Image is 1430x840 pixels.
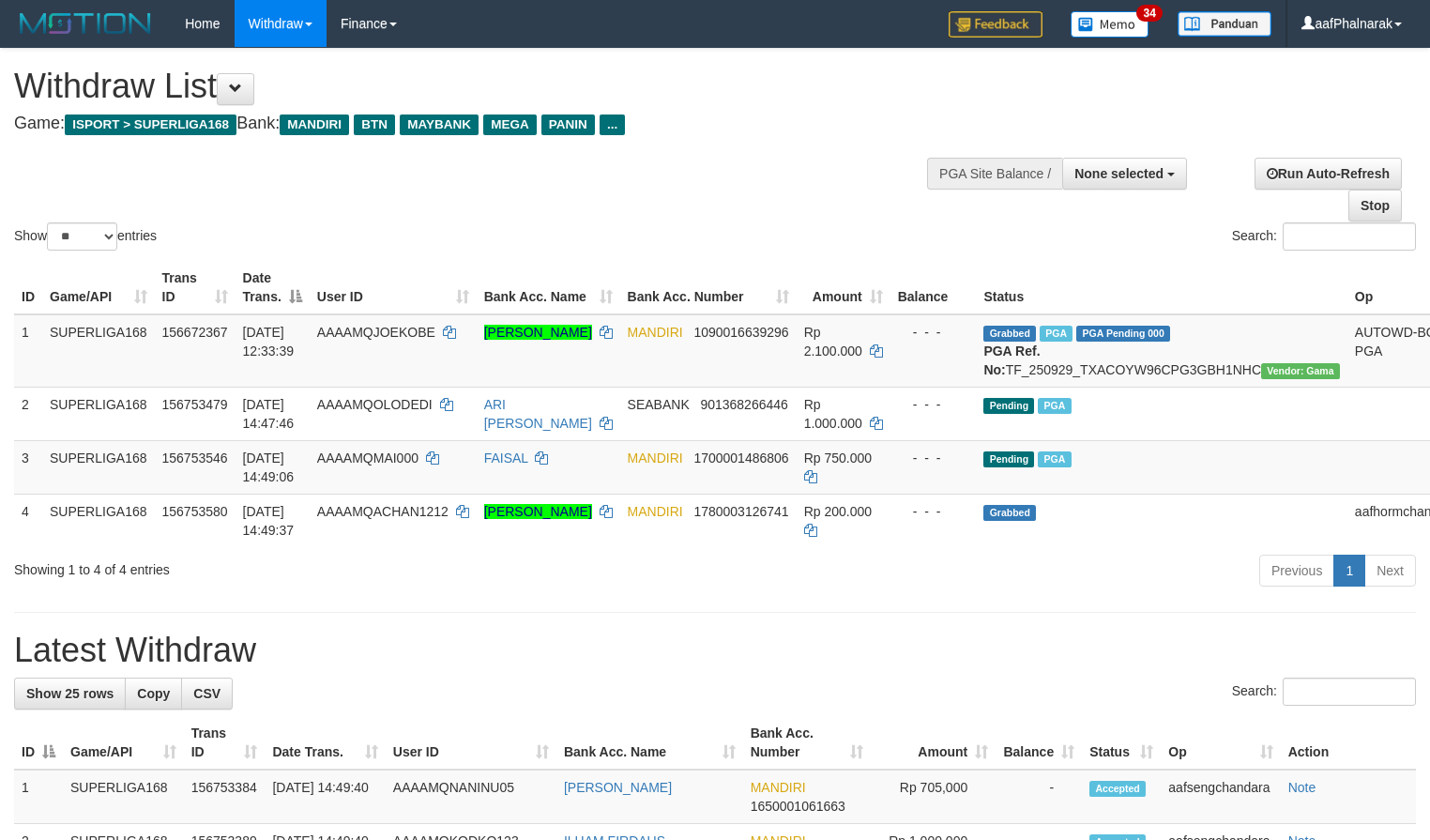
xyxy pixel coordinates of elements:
a: [PERSON_NAME] [484,325,592,340]
td: - [996,770,1082,824]
th: User ID: activate to sort column ascending [386,716,556,770]
img: panduan.png [1178,11,1271,37]
span: PANIN [541,115,595,135]
td: 1 [14,314,42,388]
span: [DATE] 14:49:06 [243,451,295,484]
td: [DATE] 14:49:40 [265,770,385,824]
th: ID: activate to sort column descending [14,716,63,770]
span: Show 25 rows [26,686,114,701]
td: SUPERLIGA168 [63,770,184,824]
span: MANDIRI [628,325,683,340]
span: Copy 901368266446 to clipboard [700,397,787,412]
a: CSV [181,678,233,710]
td: 3 [14,440,42,494]
th: Game/API: activate to sort column ascending [42,261,155,314]
th: Action [1281,716,1416,770]
th: Amount: activate to sort column ascending [871,716,996,770]
td: 156753384 [184,770,266,824]
a: Show 25 rows [14,678,126,710]
div: - - - [898,395,969,414]
div: - - - [898,449,969,467]
span: Pending [983,451,1034,467]
div: - - - [898,323,969,342]
span: AAAAMQMAI000 [317,451,418,466]
span: PGA Pending [1076,326,1170,342]
div: - - - [898,502,969,521]
span: ISPORT > SUPERLIGA168 [65,115,236,135]
td: 2 [14,387,42,440]
td: SUPERLIGA168 [42,314,155,388]
span: Rp 2.100.000 [804,325,862,359]
h4: Game: Bank: [14,115,935,133]
div: Showing 1 to 4 of 4 entries [14,553,582,579]
a: ARI [PERSON_NAME] [484,397,592,431]
span: MANDIRI [628,451,683,466]
span: Accepted [1089,781,1146,797]
span: Vendor URL: https://trx31.1velocity.biz [1261,363,1340,379]
a: Run Auto-Refresh [1255,158,1402,190]
th: Bank Acc. Number: activate to sort column ascending [620,261,797,314]
span: Marked by aafsengchandara [1038,451,1071,467]
span: Grabbed [983,505,1036,521]
td: 4 [14,494,42,547]
th: Bank Acc. Number: activate to sort column ascending [743,716,871,770]
th: Trans ID: activate to sort column ascending [184,716,266,770]
a: Previous [1259,555,1334,587]
button: None selected [1062,158,1187,190]
td: TF_250929_TXACOYW96CPG3GBH1NHC [976,314,1346,388]
span: MANDIRI [628,504,683,519]
span: Pending [983,398,1034,414]
span: [DATE] 14:47:46 [243,397,295,431]
select: Showentries [47,222,117,251]
th: Date Trans.: activate to sort column ascending [265,716,385,770]
span: Marked by aafsengchandara [1040,326,1072,342]
div: PGA Site Balance / [927,158,1062,190]
a: Next [1364,555,1416,587]
td: SUPERLIGA168 [42,494,155,547]
td: SUPERLIGA168 [42,387,155,440]
input: Search: [1283,222,1416,251]
span: Copy 1650001061663 to clipboard [751,799,845,814]
span: None selected [1074,166,1164,181]
a: Stop [1348,190,1402,221]
span: Marked by aafheankoy [1038,398,1071,414]
span: MANDIRI [751,780,806,795]
img: Feedback.jpg [949,11,1042,38]
a: FAISAL [484,451,528,466]
b: PGA Ref. No: [983,344,1040,377]
img: Button%20Memo.svg [1071,11,1149,38]
span: Copy 1700001486806 to clipboard [693,451,788,466]
td: AAAAMQNANINU05 [386,770,556,824]
span: Rp 200.000 [804,504,872,519]
th: Trans ID: activate to sort column ascending [155,261,236,314]
span: [DATE] 12:33:39 [243,325,295,359]
span: MANDIRI [280,115,349,135]
a: Copy [125,678,182,710]
h1: Withdraw List [14,68,935,105]
th: Date Trans.: activate to sort column descending [236,261,310,314]
h1: Latest Withdraw [14,632,1416,669]
th: Op: activate to sort column ascending [1161,716,1280,770]
span: SEABANK [628,397,690,412]
span: Grabbed [983,326,1036,342]
span: Rp 750.000 [804,451,872,466]
th: User ID: activate to sort column ascending [310,261,477,314]
span: 34 [1136,5,1162,22]
th: Status [976,261,1346,314]
th: ID [14,261,42,314]
span: MAYBANK [400,115,479,135]
span: 156753546 [162,451,228,466]
th: Balance: activate to sort column ascending [996,716,1082,770]
label: Search: [1232,678,1416,706]
span: Copy [137,686,170,701]
span: [DATE] 14:49:37 [243,504,295,538]
th: Bank Acc. Name: activate to sort column ascending [477,261,620,314]
th: Game/API: activate to sort column ascending [63,716,184,770]
td: SUPERLIGA168 [42,440,155,494]
th: Status: activate to sort column ascending [1082,716,1161,770]
span: CSV [193,686,221,701]
span: AAAAMQJOEKOBE [317,325,435,340]
th: Bank Acc. Name: activate to sort column ascending [556,716,743,770]
img: MOTION_logo.png [14,9,157,38]
label: Show entries [14,222,157,251]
